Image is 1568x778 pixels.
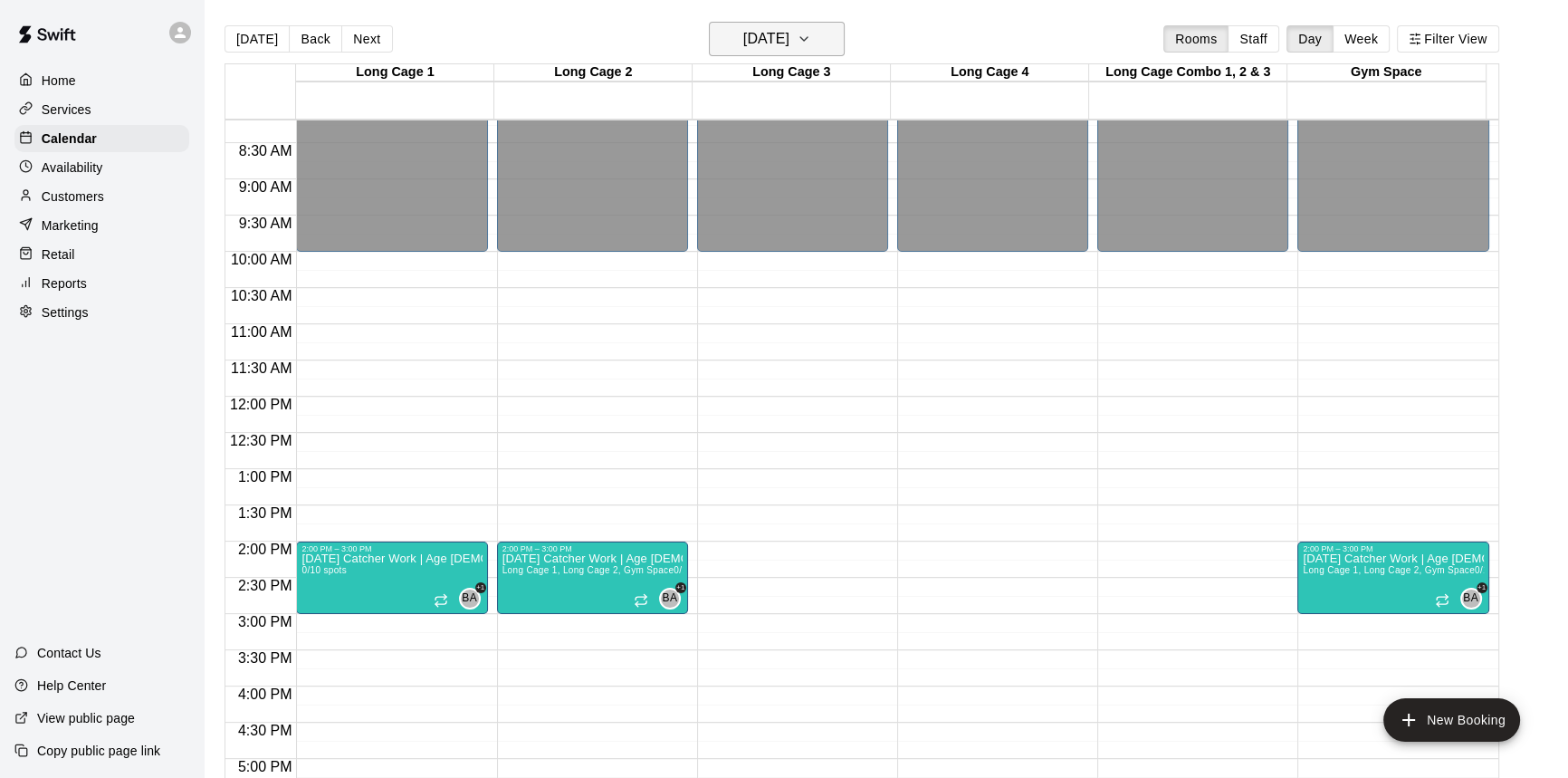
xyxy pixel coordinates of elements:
span: Brett Armour & 1 other [1468,588,1482,610]
div: 2:00 PM – 3:00 PM: Sunday Catcher Work | Age 15-18 [497,542,688,614]
div: Long Cage 2 [494,64,693,82]
div: Brett Armour [659,588,681,610]
span: 4:00 PM [234,687,297,702]
a: Home [14,67,189,94]
button: Next [341,25,392,53]
a: Settings [14,299,189,326]
span: 1:00 PM [234,469,297,485]
span: BA [1463,590,1478,608]
span: 2:30 PM [234,578,297,593]
a: Retail [14,241,189,268]
span: 2:00 PM [234,542,297,557]
p: Help Center [37,677,106,695]
span: 5:00 PM [234,759,297,774]
button: Week [1333,25,1390,53]
span: +1 [675,582,686,593]
span: 12:00 PM [225,397,296,412]
button: [DATE] [225,25,290,53]
p: View public page [37,709,135,727]
span: 10:30 AM [226,288,297,303]
span: +1 [475,582,486,593]
div: Brett Armour [459,588,481,610]
span: +1 [1477,582,1487,593]
a: Availability [14,154,189,181]
span: 0/10 spots filled [301,565,346,575]
span: Long Cage 1, Long Cage 2, Gym Space [502,565,674,575]
div: Long Cage 1 [296,64,494,82]
span: 11:00 AM [226,324,297,340]
div: 2:00 PM – 3:00 PM [502,544,683,553]
span: 12:30 PM [225,433,296,448]
h6: [DATE] [743,26,789,52]
p: Contact Us [37,644,101,662]
span: 3:30 PM [234,650,297,666]
div: 2:00 PM – 3:00 PM [1303,544,1483,553]
span: Long Cage 1, Long Cage 2, Gym Space [1303,565,1475,575]
span: 11:30 AM [226,360,297,376]
span: Brett Armour & 1 other [466,588,481,610]
span: BA [462,590,477,608]
span: 3:00 PM [234,614,297,629]
span: 0/10 spots filled [1475,565,1519,575]
div: 2:00 PM – 3:00 PM: Sunday Catcher Work | Age 15-18 [1297,542,1488,614]
p: Settings [42,303,89,322]
p: Services [42,101,91,119]
button: Back [289,25,342,53]
span: 8:30 AM [234,143,297,158]
p: Availability [42,158,103,177]
button: Filter View [1397,25,1498,53]
p: Reports [42,274,87,293]
span: 9:30 AM [234,216,297,231]
span: Brett Armour & 1 other [666,588,681,610]
span: 10:00 AM [226,252,297,267]
span: BA [662,590,677,608]
span: 0/10 spots filled [674,565,718,575]
button: add [1383,698,1520,742]
p: Copy public page link [37,742,160,760]
div: Long Cage Combo 1, 2 & 3 [1089,64,1287,82]
a: Services [14,96,189,123]
a: Customers [14,183,189,210]
span: 9:00 AM [234,179,297,195]
button: Staff [1228,25,1279,53]
span: Recurring event [434,593,448,608]
p: Marketing [42,216,99,235]
p: Home [42,72,76,90]
p: Customers [42,187,104,206]
a: Reports [14,270,189,297]
div: Long Cage 4 [891,64,1089,82]
button: Day [1286,25,1334,53]
span: 1:30 PM [234,505,297,521]
a: Marketing [14,212,189,239]
span: Recurring event [634,593,648,608]
a: Calendar [14,125,189,152]
div: Brett Armour [1460,588,1482,610]
p: Calendar [42,130,97,148]
div: 2:00 PM – 3:00 PM: Sunday Catcher Work | Age 15-18 [296,542,487,614]
div: Long Cage 3 [693,64,891,82]
button: [DATE] [709,22,845,56]
div: 2:00 PM – 3:00 PM [301,544,482,553]
span: Recurring event [1435,593,1449,608]
div: Gym Space [1287,64,1486,82]
span: 4:30 PM [234,723,297,738]
p: Retail [42,245,75,264]
button: Rooms [1163,25,1229,53]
